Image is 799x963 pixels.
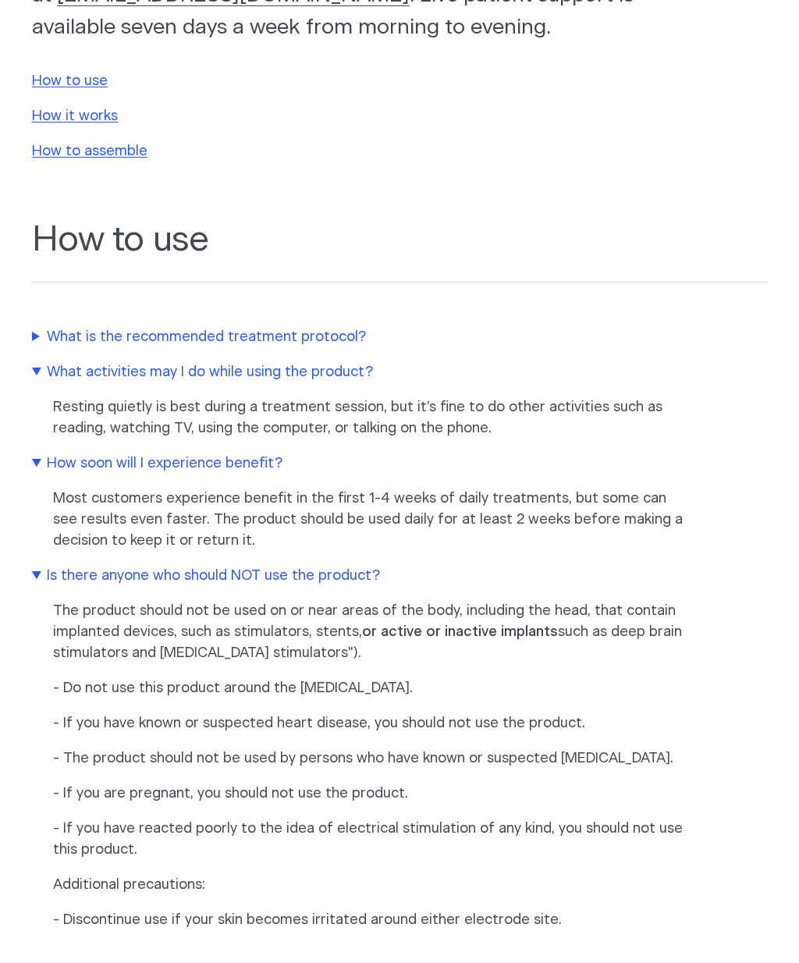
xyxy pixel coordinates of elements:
[32,109,118,123] a: How it works
[32,362,687,383] summary: What activities may I do while using the product?
[32,566,687,587] summary: Is there anyone who should NOT use the product?
[32,327,687,348] summary: What is the recommended treatment protocol?
[53,713,690,734] p: - If you have known or suspected heart disease, you should not use the product.
[53,678,690,699] p: - Do not use this product around the [MEDICAL_DATA].
[362,625,558,639] strong: or active or inactive implants
[53,748,690,769] p: - The product should not be used by persons who have known or suspected [MEDICAL_DATA].
[53,489,690,552] p: Most customers experience benefit in the first 1-4 weeks of daily treatments, but some can see re...
[53,819,690,861] p: - If you have reacted poorly to the idea of electrical stimulation of any kind, you should not us...
[53,397,690,439] p: Resting quietly is best during a treatment session, but it’s fine to do other activities such as ...
[32,144,147,158] a: How to assemble
[53,910,690,931] p: - Discontinue use if your skin becomes irritated around either electrode site.
[53,875,690,896] p: Additional precautions:
[32,219,767,283] h2: How to use
[53,784,690,805] p: - If you are pregnant, you should not use the product.
[32,74,108,88] a: How to use
[32,453,687,474] summary: How soon will I experience benefit?
[53,601,690,664] p: The product should not be used on or near areas of the body, including the head, that contain imp...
